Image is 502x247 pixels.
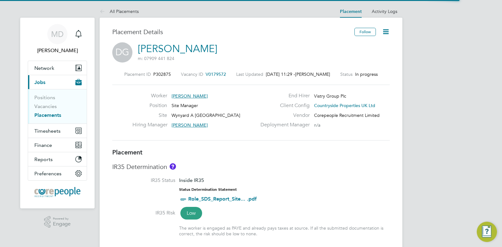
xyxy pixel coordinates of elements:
[34,128,61,134] span: Timesheets
[206,71,226,77] span: V0179572
[112,148,143,156] b: Placement
[44,216,71,228] a: Powered byEngage
[28,89,87,123] div: Jobs
[257,102,310,109] label: Client Config
[153,71,171,77] span: P302875
[181,71,203,77] label: Vacancy ID
[132,93,167,99] label: Worker
[132,102,167,109] label: Position
[179,177,204,183] span: Inside IR35
[132,122,167,128] label: Hiring Manager
[53,221,71,227] span: Engage
[340,9,362,14] a: Placement
[295,71,330,77] span: [PERSON_NAME]
[34,79,45,85] span: Jobs
[112,210,175,216] label: IR35 Risk
[28,124,87,138] button: Timesheets
[100,9,139,14] a: All Placements
[257,93,310,99] label: End Hirer
[20,18,95,208] nav: Main navigation
[314,112,380,118] span: Corepeople Recruitment Limited
[28,166,87,180] button: Preferences
[112,177,175,184] label: IR35 Status
[34,142,52,148] span: Finance
[28,187,87,197] a: Go to home page
[188,196,257,202] a: Role_SDS_Report_Site... .pdf
[172,122,208,128] span: [PERSON_NAME]
[34,103,57,109] a: Vacancies
[314,93,346,99] span: Vistry Group Plc
[172,112,240,118] span: Wynyard A [GEOGRAPHIC_DATA]
[266,71,295,77] span: [DATE] 11:29 -
[314,122,320,128] span: n/a
[179,187,237,192] strong: Status Determination Statement
[340,71,353,77] label: Status
[180,207,202,220] span: Low
[28,138,87,152] button: Finance
[170,163,176,170] button: About IR35
[112,42,132,63] span: DG
[112,163,390,171] h3: IR35 Determination
[179,225,390,237] div: The worker is engaged as PAYE and already pays taxes at source. If all the submitted documentatio...
[112,28,350,36] h3: Placement Details
[172,93,208,99] span: [PERSON_NAME]
[314,103,375,108] span: Countryside Properties UK Ltd
[28,152,87,166] button: Reports
[28,61,87,75] button: Network
[172,103,198,108] span: Site Manager
[34,171,61,177] span: Preferences
[53,216,71,221] span: Powered by
[28,47,87,54] span: Megan Davies
[51,30,64,38] span: MD
[124,71,151,77] label: Placement ID
[354,28,376,36] button: Follow
[355,71,378,77] span: In progress
[34,187,80,197] img: corepeople-logo-retina.png
[132,112,167,119] label: Site
[28,24,87,54] a: MD[PERSON_NAME]
[34,112,61,118] a: Placements
[477,222,497,242] button: Engage Resource Center
[28,75,87,89] button: Jobs
[236,71,263,77] label: Last Updated
[257,122,310,128] label: Deployment Manager
[34,65,54,71] span: Network
[34,94,55,100] a: Positions
[372,9,397,14] a: Activity Logs
[138,43,217,55] a: [PERSON_NAME]
[257,112,310,119] label: Vendor
[138,56,174,61] span: m: 07909 441 824
[34,156,53,162] span: Reports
